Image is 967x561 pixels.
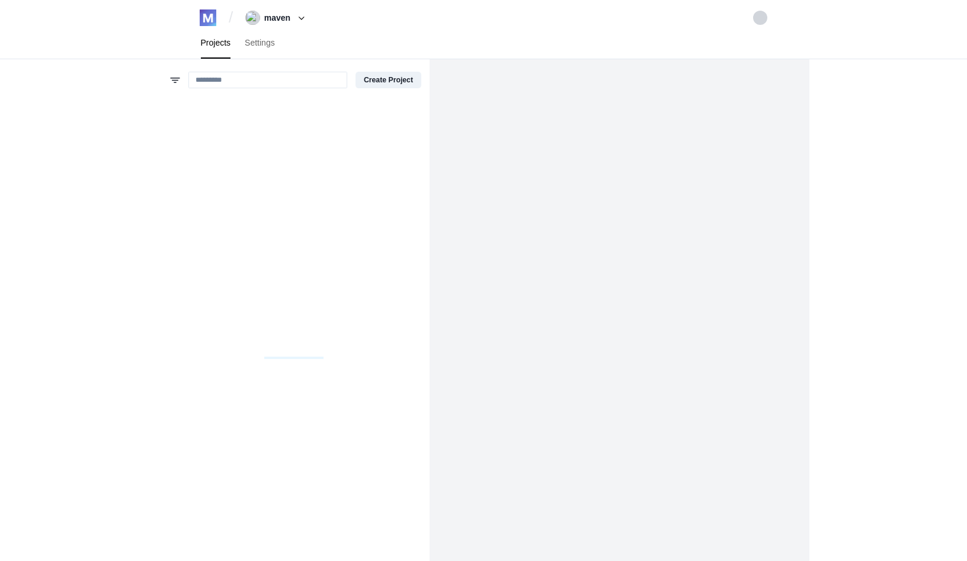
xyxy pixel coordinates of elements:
[241,8,313,27] button: maven
[194,27,238,59] a: Projects
[229,8,233,27] span: /
[238,27,282,59] a: Settings
[356,72,421,88] button: Create Project
[200,9,216,26] img: logo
